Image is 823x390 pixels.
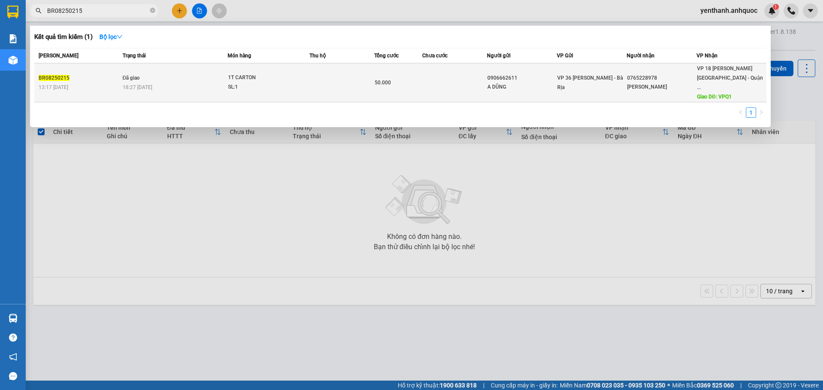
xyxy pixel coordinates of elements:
div: 1T CARTON [228,73,292,83]
a: 1 [746,108,756,117]
div: 0906662611 [487,74,556,83]
span: VP 36 [PERSON_NAME] - Bà Rịa [557,75,623,90]
span: Thu hộ [309,53,326,59]
span: 18:27 [DATE] [123,84,152,90]
strong: Bộ lọc [99,33,123,40]
span: left [738,110,743,115]
li: 1 [746,107,756,118]
button: right [756,107,766,118]
span: notification [9,353,17,361]
li: Previous Page [736,107,746,118]
img: logo-vxr [7,6,18,18]
span: VP Gửi [557,53,573,59]
span: VP Nhận [697,53,718,59]
img: solution-icon [9,34,18,43]
img: warehouse-icon [9,56,18,65]
h3: Kết quả tìm kiếm ( 1 ) [34,33,93,42]
span: Người nhận [627,53,655,59]
span: right [759,110,764,115]
button: left [736,107,746,118]
span: search [36,8,42,14]
span: VP 18 [PERSON_NAME][GEOGRAPHIC_DATA] - Quận ... [697,65,763,90]
span: Món hàng [228,53,251,59]
div: A DŨNG [487,83,556,92]
li: Next Page [756,107,766,118]
input: Tìm tên, số ĐT hoặc mã đơn [47,6,148,15]
span: down [117,34,123,40]
div: SL: 1 [228,83,292,92]
span: Tổng cước [374,53,399,59]
span: BR08250215 [39,75,69,81]
span: Trạng thái [123,53,146,59]
span: [PERSON_NAME] [39,53,78,59]
span: Đã giao [123,75,140,81]
span: Người gửi [487,53,511,59]
span: 50.000 [375,80,391,86]
img: warehouse-icon [9,314,18,323]
div: [PERSON_NAME] [627,83,696,92]
div: 0765228978 [627,74,696,83]
button: Bộ lọcdown [93,30,129,44]
span: close-circle [150,8,155,13]
span: close-circle [150,7,155,15]
span: Chưa cước [422,53,448,59]
span: message [9,372,17,380]
span: Giao DĐ: VPQ1 [697,94,732,100]
span: 13:17 [DATE] [39,84,68,90]
span: question-circle [9,333,17,342]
